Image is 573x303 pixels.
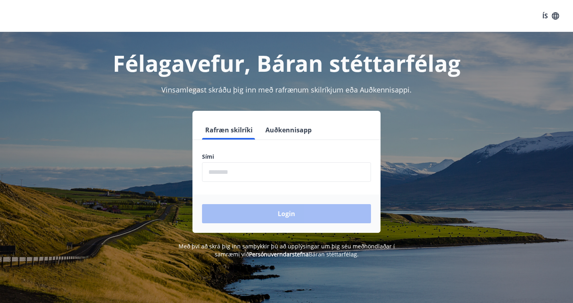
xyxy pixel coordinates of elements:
span: Með því að skrá þig inn samþykkir þú að upplýsingar um þig séu meðhöndlaðar í samræmi við Báran s... [179,242,395,258]
span: Vinsamlegast skráðu þig inn með rafrænum skilríkjum eða Auðkennisappi. [161,85,412,94]
button: Rafræn skilríki [202,120,256,140]
button: ÍS [538,9,563,23]
label: Sími [202,153,371,161]
h1: Félagavefur, Báran stéttarfélag [10,48,563,78]
button: Auðkennisapp [262,120,315,140]
a: Persónuverndarstefna [249,250,309,258]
